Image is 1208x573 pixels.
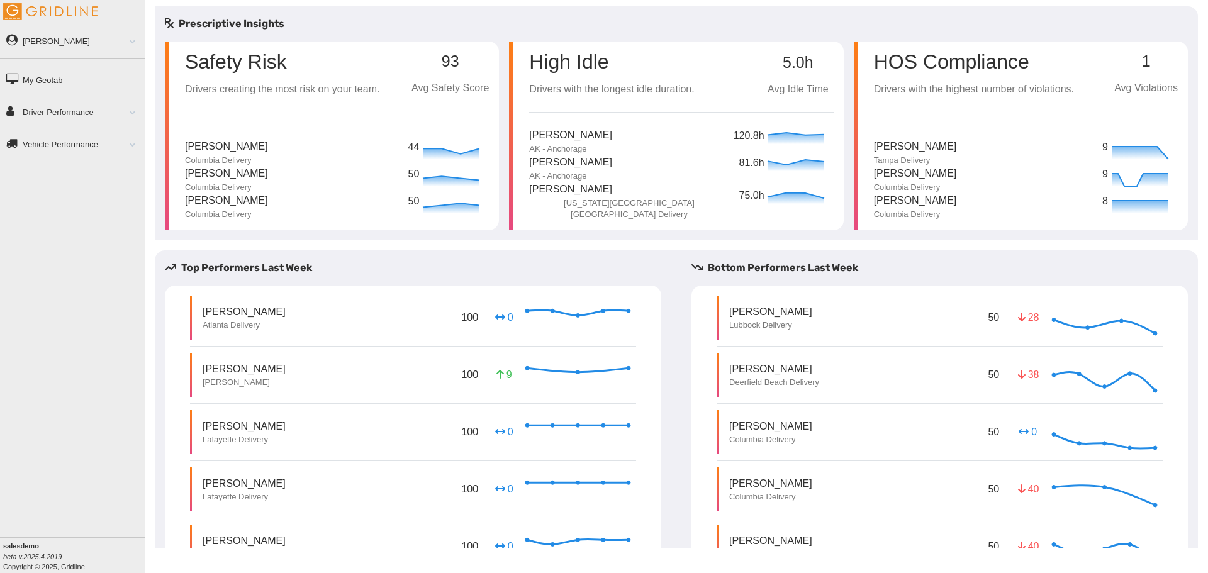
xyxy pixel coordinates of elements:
p: Avg Safety Score [411,81,489,96]
p: 50 [408,167,420,182]
p: 100 [459,308,481,327]
p: Safety Risk [185,52,379,72]
p: 8 [1102,194,1109,209]
p: 0 [494,310,514,325]
p: 100 [459,422,481,442]
div: Copyright © 2025, Gridline [3,541,145,572]
p: 28 [1018,310,1038,325]
p: Deerfield Beach Delivery [729,377,819,388]
p: Columbia Delivery [874,209,957,220]
p: [PERSON_NAME] [729,533,812,548]
p: 120.8h [734,128,764,153]
p: Lafayette Delivery [203,434,286,445]
p: 100 [459,365,481,384]
b: salesdemo [3,542,39,550]
p: [PERSON_NAME] [203,362,286,376]
p: 93 [411,53,489,70]
p: [US_STATE][GEOGRAPHIC_DATA] [GEOGRAPHIC_DATA] Delivery [529,197,729,220]
p: [PERSON_NAME] [185,139,268,155]
p: Columbia Delivery [185,155,268,166]
p: [PERSON_NAME] [529,182,729,197]
p: 0 [494,425,514,439]
p: [PERSON_NAME] [203,377,286,388]
p: 40 [1018,482,1038,496]
p: [PERSON_NAME] [729,476,812,491]
p: [PERSON_NAME] [185,166,268,182]
p: 0 [494,482,514,496]
p: Lafayette Delivery [203,491,286,503]
p: 38 [1018,367,1038,382]
p: [PERSON_NAME] [529,155,612,170]
p: 50 [985,308,1002,327]
img: Gridline [3,3,98,20]
p: Columbia Delivery [185,182,268,193]
p: [PERSON_NAME] [203,533,286,548]
p: 0 [1018,425,1038,439]
p: [PERSON_NAME] [529,128,612,143]
p: Columbia Delivery [729,491,812,503]
p: [PERSON_NAME] [874,166,957,182]
p: 100 [459,479,481,499]
p: 40 [1018,539,1038,554]
p: Drivers with the longest idle duration. [529,82,694,97]
p: [PERSON_NAME] [185,193,268,209]
p: High Idle [529,52,694,72]
i: beta v.2025.4.2019 [3,553,62,560]
p: AK - Anchorage [529,170,612,182]
p: Lubbock Delivery [729,320,812,331]
p: Tampa Delivery [874,155,957,166]
p: 5.0h [763,54,834,72]
p: 50 [408,194,420,209]
p: Avg Violations [1114,81,1178,96]
p: [PERSON_NAME] [203,476,286,491]
p: [PERSON_NAME] [729,419,812,433]
p: 50 [985,422,1002,442]
p: AK - Anchorage [529,143,612,155]
p: [PERSON_NAME] [203,304,286,319]
p: Drivers creating the most risk on your team. [185,82,379,97]
p: Columbia Delivery [185,209,268,220]
p: 9 [1102,140,1109,155]
p: [PERSON_NAME] [874,139,957,155]
p: Drivers with the highest number of violations. [874,82,1074,97]
p: Columbia Delivery [874,182,957,193]
p: Avg Idle Time [763,82,834,97]
p: 50 [985,537,1002,556]
p: 81.6h [739,155,764,181]
p: 75.0h [739,188,764,213]
p: [PERSON_NAME] [203,419,286,433]
h5: Top Performers Last Week [165,260,671,275]
p: 50 [985,479,1002,499]
h5: Prescriptive Insights [165,16,284,31]
p: [PERSON_NAME] [729,304,812,319]
p: [PERSON_NAME] [874,193,957,209]
p: 9 [1102,167,1109,182]
p: HOS Compliance [874,52,1074,72]
p: [PERSON_NAME] [729,362,819,376]
p: 9 [494,367,514,382]
p: 50 [985,365,1002,384]
p: Atlanta Delivery [203,320,286,331]
p: 0 [494,539,514,554]
p: Columbia Delivery [729,434,812,445]
p: 1 [1114,53,1178,70]
p: 44 [408,140,420,155]
p: 100 [459,537,481,556]
h5: Bottom Performers Last Week [691,260,1198,275]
